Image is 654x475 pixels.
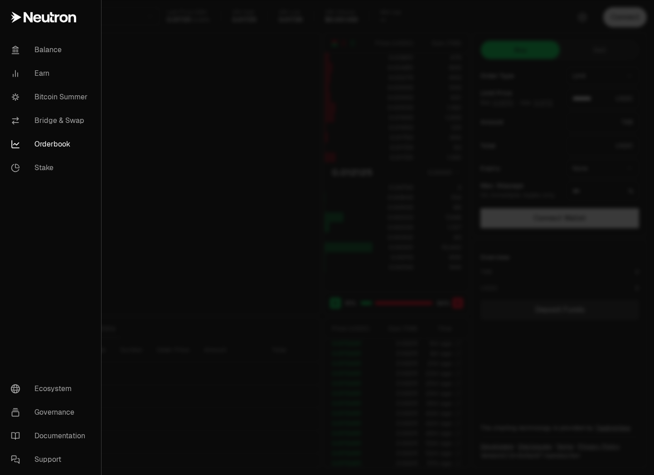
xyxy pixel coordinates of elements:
a: Earn [4,62,97,85]
a: Orderbook [4,132,97,156]
a: Documentation [4,424,97,448]
a: Bitcoin Summer [4,85,97,109]
a: Support [4,448,97,471]
a: Governance [4,401,97,424]
a: Stake [4,156,97,180]
a: Ecosystem [4,377,97,401]
a: Bridge & Swap [4,109,97,132]
a: Balance [4,38,97,62]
